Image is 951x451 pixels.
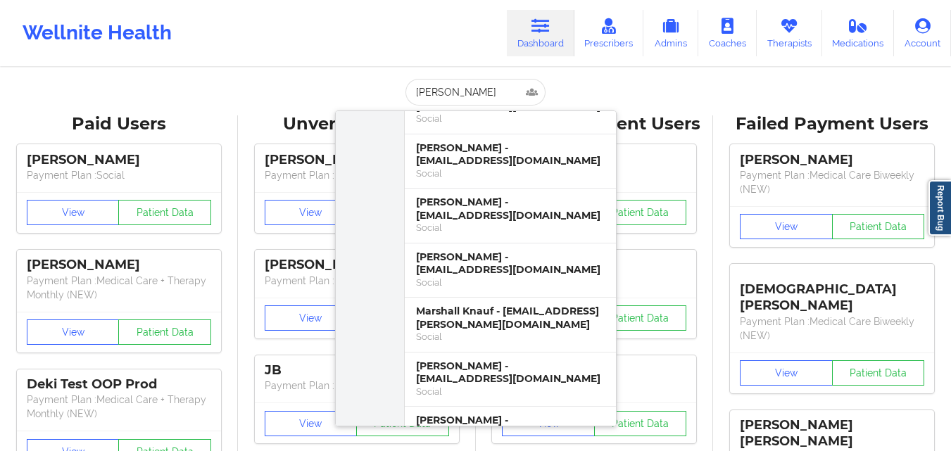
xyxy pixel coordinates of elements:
[265,152,449,168] div: [PERSON_NAME]
[416,414,605,440] div: [PERSON_NAME] - [EMAIL_ADDRESS][DOMAIN_NAME]
[27,168,211,182] p: Payment Plan : Social
[594,200,687,225] button: Patient Data
[265,168,449,182] p: Payment Plan : Unmatched Plan
[643,10,698,56] a: Admins
[894,10,951,56] a: Account
[27,393,211,421] p: Payment Plan : Medical Care + Therapy Monthly (NEW)
[265,362,449,379] div: JB
[265,257,449,273] div: [PERSON_NAME]
[416,141,605,167] div: [PERSON_NAME] - [EMAIL_ADDRESS][DOMAIN_NAME]
[416,222,605,234] div: Social
[265,411,358,436] button: View
[265,200,358,225] button: View
[27,319,120,345] button: View
[265,379,449,393] p: Payment Plan : Unmatched Plan
[265,274,449,288] p: Payment Plan : Unmatched Plan
[416,305,605,331] div: Marshall Knauf - [EMAIL_ADDRESS][PERSON_NAME][DOMAIN_NAME]
[416,331,605,343] div: Social
[27,376,211,393] div: Deki Test OOP Prod
[248,113,466,135] div: Unverified Users
[118,319,211,345] button: Patient Data
[757,10,822,56] a: Therapists
[740,168,924,196] p: Payment Plan : Medical Care Biweekly (NEW)
[27,152,211,168] div: [PERSON_NAME]
[928,180,951,236] a: Report Bug
[832,214,925,239] button: Patient Data
[416,277,605,288] div: Social
[27,200,120,225] button: View
[594,411,687,436] button: Patient Data
[416,360,605,386] div: [PERSON_NAME] - [EMAIL_ADDRESS][DOMAIN_NAME]
[118,200,211,225] button: Patient Data
[740,360,833,386] button: View
[698,10,757,56] a: Coaches
[740,315,924,343] p: Payment Plan : Medical Care Biweekly (NEW)
[822,10,895,56] a: Medications
[574,10,644,56] a: Prescribers
[416,386,605,398] div: Social
[832,360,925,386] button: Patient Data
[416,196,605,222] div: [PERSON_NAME] - [EMAIL_ADDRESS][DOMAIN_NAME]
[740,152,924,168] div: [PERSON_NAME]
[723,113,941,135] div: Failed Payment Users
[740,271,924,314] div: [DEMOGRAPHIC_DATA][PERSON_NAME]
[416,167,605,179] div: Social
[27,274,211,302] p: Payment Plan : Medical Care + Therapy Monthly (NEW)
[507,10,574,56] a: Dashboard
[740,417,924,450] div: [PERSON_NAME] [PERSON_NAME]
[740,214,833,239] button: View
[594,305,687,331] button: Patient Data
[265,305,358,331] button: View
[416,113,605,125] div: Social
[10,113,228,135] div: Paid Users
[416,250,605,277] div: [PERSON_NAME] - [EMAIL_ADDRESS][DOMAIN_NAME]
[27,257,211,273] div: [PERSON_NAME]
